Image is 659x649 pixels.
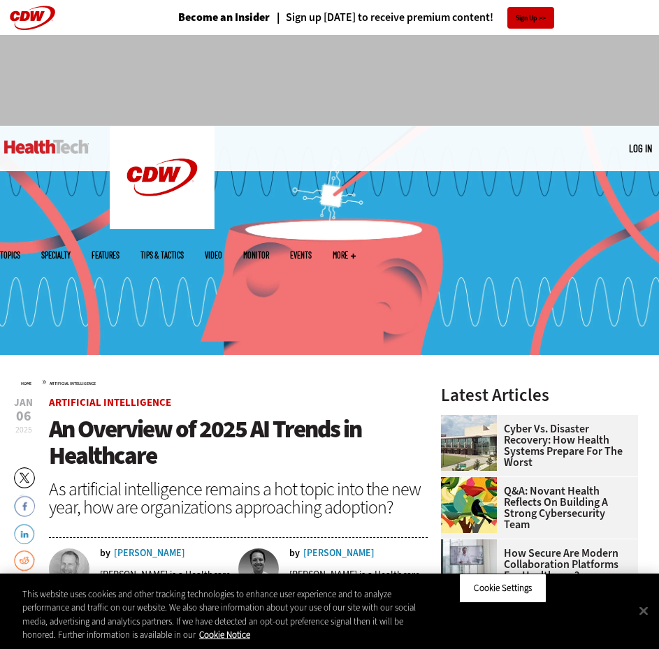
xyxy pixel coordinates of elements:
[441,486,630,530] a: Q&A: Novant Health Reflects on Building a Strong Cybersecurity Team
[199,629,250,641] a: More information about your privacy
[333,251,356,259] span: More
[14,409,33,423] span: 06
[303,548,375,558] a: [PERSON_NAME]
[49,480,428,516] div: As artificial intelligence remains a hot topic into the new year, how are organizations approachi...
[15,424,32,435] span: 2025
[270,12,493,23] a: Sign up [DATE] to receive premium content!
[14,398,33,408] span: Jan
[49,413,361,472] span: An Overview of 2025 AI Trends in Healthcare
[50,381,96,386] a: Artificial Intelligence
[629,142,652,154] a: Log in
[441,415,504,426] a: University of Vermont Medical Center’s main campus
[110,126,215,229] img: Home
[441,415,497,471] img: University of Vermont Medical Center’s main campus
[49,548,89,589] img: Benjamin Sokolow
[22,588,430,642] div: This website uses cookies and other tracking technologies to enhance user experience and to analy...
[238,548,279,589] img: Lee Pierce
[100,548,110,558] span: by
[289,548,300,558] span: by
[92,251,120,259] a: Features
[290,251,312,259] a: Events
[49,395,171,409] a: Artificial Intelligence
[441,477,497,533] img: abstract illustration of a tree
[205,251,222,259] a: Video
[140,251,184,259] a: Tips & Tactics
[21,381,31,386] a: Home
[441,423,630,468] a: Cyber vs. Disaster Recovery: How Health Systems Prepare for the Worst
[21,376,428,387] div: »
[628,595,659,626] button: Close
[110,218,215,233] a: CDW
[4,140,89,154] img: Home
[441,539,497,595] img: care team speaks with physician over conference call
[114,548,185,558] a: [PERSON_NAME]
[441,386,638,404] h3: Latest Articles
[629,141,652,156] div: User menu
[441,539,504,550] a: care team speaks with physician over conference call
[289,568,428,595] p: [PERSON_NAME] is a Healthcare Strategist for CDW.
[441,477,504,488] a: abstract illustration of a tree
[41,251,71,259] span: Specialty
[507,7,554,29] a: Sign Up
[100,568,231,595] p: [PERSON_NAME] is a Healthcare Strategist at CDW.
[178,12,270,23] a: Become an Insider
[441,548,630,581] a: How Secure Are Modern Collaboration Platforms for Healthcare?
[459,574,546,603] button: Cookie Settings
[243,251,269,259] a: MonITor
